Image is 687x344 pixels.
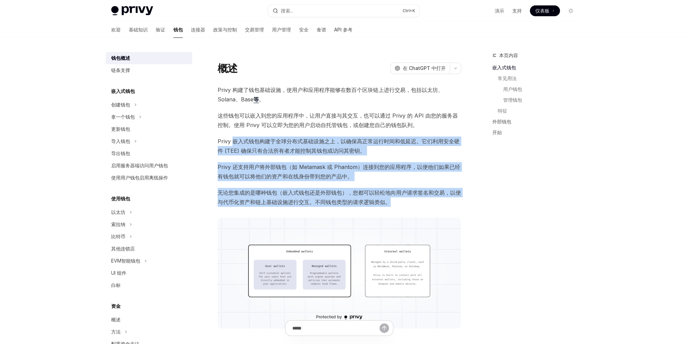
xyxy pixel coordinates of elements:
font: 基础知识 [129,27,148,32]
a: UI 组件 [106,267,192,279]
font: 演示 [495,8,504,14]
font: UI 组件 [111,270,126,276]
button: 发送消息 [379,323,389,333]
a: 外部钱包 [492,116,582,127]
font: 嵌入式钱包 [492,65,516,70]
a: 基础知识 [129,22,148,38]
a: 概述 [106,314,192,326]
font: 无论您集成的是哪种钱包（嵌入式钱包还是外部钱包），您都可以轻松地向用户请求签名和交易，以便与代币化资产和链上基础设施进行交互。不同钱包类型的请求逻辑类似。 [218,189,461,205]
a: 导出钱包 [106,147,192,159]
font: 用户管理 [272,27,291,32]
a: 验证 [156,22,165,38]
font: 钱包 [173,27,183,32]
font: 嵌入式钱包 [111,88,135,94]
font: 概述 [111,317,121,322]
font: 交易管理 [245,27,264,32]
a: 用户钱包 [503,84,582,95]
a: 特征 [498,105,582,116]
font: 创建钱包 [111,102,130,107]
font: 钱包概述 [111,55,130,61]
font: 概述 [218,62,238,74]
button: 切换暗模式 [565,5,576,16]
font: 更新钱包 [111,126,130,132]
font: 管理钱包 [503,97,522,103]
a: API 参考 [334,22,352,38]
a: 链条支撑 [106,64,192,76]
font: 导出钱包 [111,150,130,156]
font: Privy 构建了钱包基础设施，使用户和应用程序能够在数百个区块链上进行交易，包括以太坊、Solana、Base [218,87,443,103]
a: 安全 [299,22,309,38]
font: 拿一个钱包 [111,114,135,120]
font: 本页内容 [499,52,518,58]
a: 政策与控制 [213,22,237,38]
font: 常见用法 [498,75,517,81]
font: 仪表板 [535,8,549,14]
a: 仪表板 [530,5,560,16]
font: Privy 嵌入式钱包构建于全球分布式基础设施之上，以确保高正常运行时间和低延迟。它们利用安全硬件 (TEE) 确保只有合法所有者才能控制其钱包或访问其密钥。 [218,138,460,154]
a: 连接器 [191,22,205,38]
a: 钱包概述 [106,52,192,64]
font: 其他连锁店 [111,246,135,251]
font: 比特币 [111,234,125,239]
a: 食谱 [317,22,326,38]
img: 灯光标志 [111,6,153,16]
a: 其他连锁店 [106,243,192,255]
a: 支持 [512,7,522,14]
font: 开始 [492,129,502,135]
a: 钱包 [173,22,183,38]
font: 链条支撑 [111,67,130,73]
a: 等 [253,96,259,103]
font: 用户钱包 [503,86,522,92]
font: 这些钱包可以嵌入到您的应用程序中，让用户直接与其交互，也可以通过 Privy 的 API 由您的服务器控制。使用 Privy 可以立即为您的用户启动自托管钱包，或创建您自己的钱包队列。 [218,112,458,128]
font: 支持 [512,8,522,14]
a: 启用服务器端访问用户钱包 [106,159,192,172]
font: 导入钱包 [111,138,130,144]
font: 验证 [156,27,165,32]
font: 特征 [498,108,507,114]
font: 搜索... [281,8,293,14]
a: 开始 [492,127,582,138]
font: Privy 还支持用户将外部钱包（如 Metamask 或 Phantom）连接到您的应用程序，以便他们如果已经有钱包就可以将他们的资产和在线身份带到您的产品中。 [218,164,460,180]
font: API 参考 [334,27,352,32]
a: 常见用法 [498,73,582,84]
font: 索拉纳 [111,221,125,227]
font: 安全 [299,27,309,32]
font: 连接器 [191,27,205,32]
font: 白标 [111,282,121,288]
font: 在 ChatGPT 中打开 [403,65,446,71]
font: 使用钱包 [111,196,130,201]
a: 管理钱包 [503,95,582,105]
font: 启用服务器端访问用户钱包 [111,163,168,168]
font: 方法 [111,329,121,335]
a: 欢迎 [111,22,121,38]
a: 嵌入式钱包 [492,62,582,73]
a: 交易管理 [245,22,264,38]
font: 以太坊 [111,209,125,215]
button: 在 ChatGPT 中打开 [390,63,450,74]
font: 外部钱包 [492,119,511,124]
font: 使用用户钱包启用离线操作 [111,175,168,180]
font: 。 [259,96,264,103]
a: 白标 [106,279,192,291]
font: +K [410,8,415,13]
img: 图片/钱包概览.png [218,218,461,328]
a: 使用用户钱包启用离线操作 [106,172,192,184]
font: 资金 [111,303,121,309]
font: EVM智能钱包 [111,258,140,264]
font: 食谱 [317,27,326,32]
a: 演示 [495,7,504,14]
font: Ctrl [402,8,410,13]
font: 政策与控制 [213,27,237,32]
font: 欢迎 [111,27,121,32]
a: 用户管理 [272,22,291,38]
a: 更新钱包 [106,123,192,135]
button: 搜索...Ctrl+K [268,5,419,17]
